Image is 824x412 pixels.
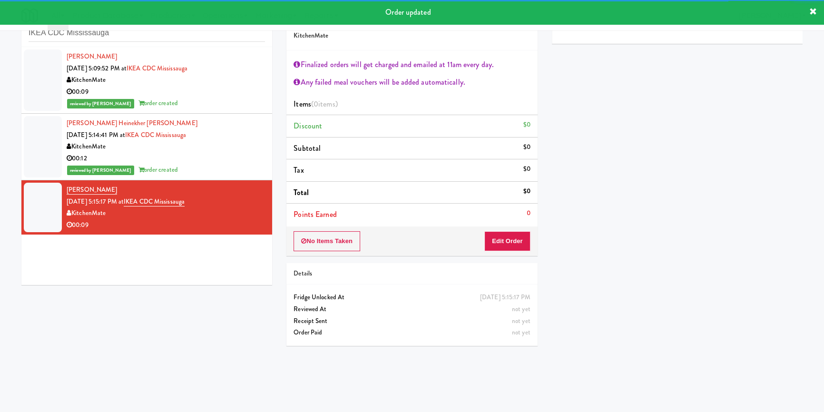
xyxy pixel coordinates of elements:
a: IKEA CDC Mississauga [124,197,185,206]
li: [PERSON_NAME] Heinekher [PERSON_NAME][DATE] 5:14:41 PM atIKEA CDC MississaugaKitchenMate00:12revi... [21,114,272,180]
div: Details [294,268,530,280]
div: 0 [527,207,530,219]
span: Points Earned [294,209,336,220]
span: [DATE] 5:14:41 PM at [67,130,125,139]
a: [PERSON_NAME] Heinekher [PERSON_NAME] [67,118,197,128]
span: (0 ) [311,98,338,109]
span: not yet [512,328,530,337]
span: order created [138,165,178,174]
div: 00:12 [67,153,265,165]
div: 00:09 [67,219,265,231]
span: Tax [294,165,304,176]
button: No Items Taken [294,231,360,251]
div: $0 [523,119,530,131]
span: Discount [294,120,322,131]
div: 00:09 [67,86,265,98]
span: reviewed by [PERSON_NAME] [67,99,134,108]
a: IKEA CDC Mississauga [127,64,187,73]
div: KitchenMate [67,141,265,153]
div: Order Paid [294,327,530,339]
div: Fridge Unlocked At [294,292,530,304]
span: [DATE] 5:09:52 PM at [67,64,127,73]
div: [DATE] 5:15:17 PM [480,292,530,304]
h5: KitchenMate [294,32,530,39]
div: Reviewed At [294,304,530,315]
span: [DATE] 5:15:17 PM at [67,197,124,206]
span: reviewed by [PERSON_NAME] [67,166,134,175]
button: Edit Order [484,231,530,251]
div: KitchenMate [67,207,265,219]
div: Any failed meal vouchers will be added automatically. [294,75,530,89]
div: $0 [523,163,530,175]
div: Receipt Sent [294,315,530,327]
li: [PERSON_NAME][DATE] 5:15:17 PM atIKEA CDC MississaugaKitchenMate00:09 [21,180,272,235]
span: Subtotal [294,143,321,154]
div: KitchenMate [67,74,265,86]
div: $0 [523,186,530,197]
span: Total [294,187,309,198]
a: [PERSON_NAME] [67,185,117,195]
div: $0 [523,141,530,153]
span: not yet [512,316,530,325]
span: not yet [512,304,530,314]
span: Order updated [385,7,431,18]
input: Search vision orders [29,24,265,42]
li: [PERSON_NAME][DATE] 5:09:52 PM atIKEA CDC MississaugaKitchenMate00:09reviewed by [PERSON_NAME]ord... [21,47,272,114]
span: Items [294,98,337,109]
div: Finalized orders will get charged and emailed at 11am every day. [294,58,530,72]
span: order created [138,98,178,108]
ng-pluralize: items [318,98,335,109]
a: IKEA CDC Mississauga [125,130,186,139]
a: [PERSON_NAME] [67,52,117,61]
